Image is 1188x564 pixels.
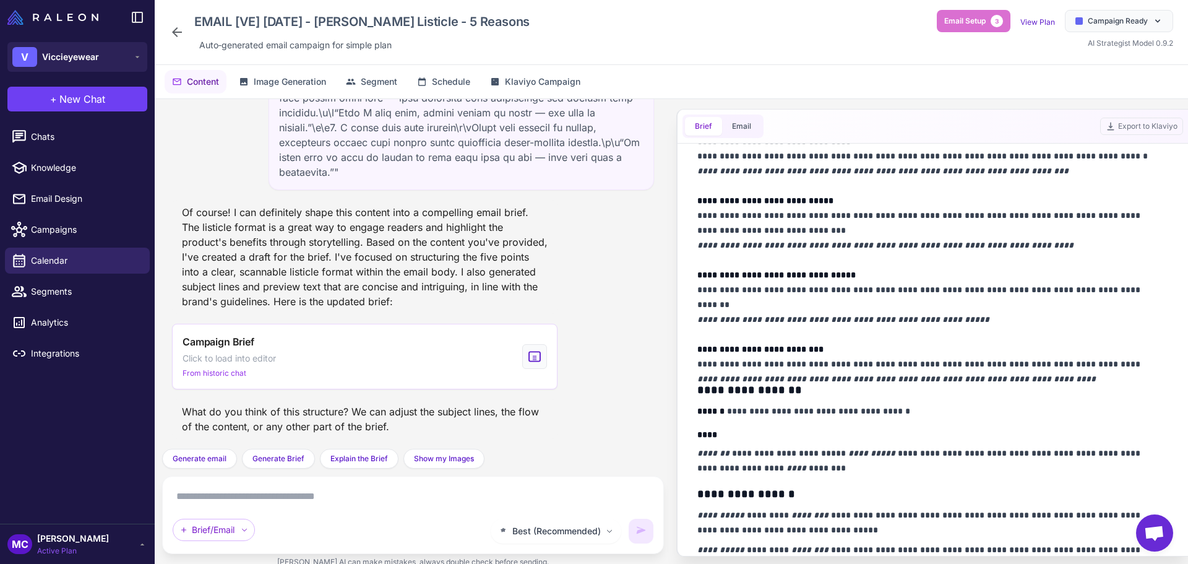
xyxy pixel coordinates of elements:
span: New Chat [59,92,105,106]
div: What do you think of this structure? We can adjust the subject lines, the flow of the content, or... [172,399,557,439]
span: Click to load into editor [183,352,276,365]
button: Show my Images [403,449,484,469]
span: + [50,92,57,106]
span: Integrations [31,347,140,360]
span: Campaigns [31,223,140,236]
span: [PERSON_NAME] [37,532,109,545]
button: Email Setup3 [937,10,1010,32]
span: Analytics [31,316,140,329]
button: Brief [685,117,722,136]
span: AI Strategist Model 0.9.2 [1088,38,1173,48]
span: Content [187,75,219,89]
span: Campaign Brief [183,334,254,349]
span: Schedule [432,75,470,89]
div: Click to edit description [194,36,397,54]
span: Chats [31,130,140,144]
button: Segment [338,70,405,93]
div: Of course! I can definitely shape this content into a compelling email brief. The listicle format... [172,200,557,314]
a: Chats [5,124,150,150]
button: Schedule [410,70,478,93]
span: Email Setup [944,15,986,27]
span: Active Plan [37,545,109,557]
span: Auto‑generated email campaign for simple plan [199,38,392,52]
span: Segments [31,285,140,298]
span: Explain the Brief [330,453,388,464]
a: Segments [5,279,150,305]
button: Generate email [162,449,237,469]
a: Knowledge [5,155,150,181]
a: Email Design [5,186,150,212]
span: Calendar [31,254,140,267]
span: Best (Recommended) [512,524,601,538]
span: Klaviyo Campaign [505,75,580,89]
span: Knowledge [31,161,140,175]
button: Image Generation [231,70,334,93]
div: Click to edit campaign name [189,10,535,33]
span: Campaign Ready [1088,15,1148,27]
span: Segment [361,75,397,89]
span: Viccieyewear [42,50,99,64]
button: Export to Klaviyo [1100,118,1183,135]
div: Brief/Email [173,519,255,541]
a: Calendar [5,248,150,274]
button: Content [165,70,226,93]
div: Open chat [1136,514,1173,552]
button: Generate Brief [242,449,315,469]
a: Raleon Logo [7,10,103,25]
a: Integrations [5,341,150,367]
a: Campaigns [5,217,150,243]
button: Best (Recommended) [491,519,621,544]
button: +New Chat [7,87,147,111]
button: VViccieyewear [7,42,147,72]
button: Explain the Brief [320,449,398,469]
div: V [12,47,37,67]
span: Generate email [173,453,226,464]
span: 3 [991,15,1003,27]
a: View Plan [1020,17,1055,27]
span: Image Generation [254,75,326,89]
span: Generate Brief [252,453,304,464]
span: From historic chat [183,368,246,379]
span: Show my Images [414,453,474,464]
button: Klaviyo Campaign [483,70,588,93]
span: Email Design [31,192,140,206]
div: MC [7,534,32,554]
a: Analytics [5,310,150,336]
img: Raleon Logo [7,10,98,25]
button: Email [722,117,761,136]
